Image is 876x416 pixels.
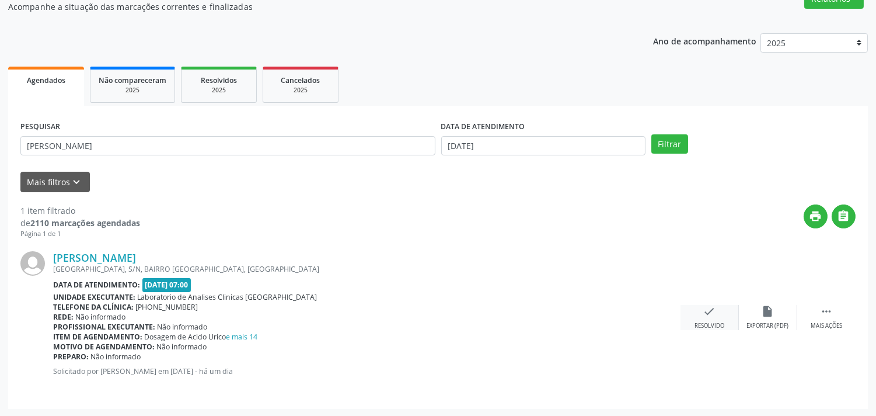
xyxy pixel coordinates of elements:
[694,322,724,330] div: Resolvido
[281,75,320,85] span: Cancelados
[99,86,166,95] div: 2025
[20,204,140,217] div: 1 item filtrado
[99,75,166,85] span: Não compareceram
[53,302,134,312] b: Telefone da clínica:
[747,322,789,330] div: Exportar (PDF)
[20,118,60,136] label: PESQUISAR
[762,305,774,318] i: insert_drive_file
[832,204,856,228] button: 
[20,217,140,229] div: de
[8,1,610,13] p: Acompanhe a situação das marcações correntes e finalizadas
[703,305,716,318] i: check
[271,86,330,95] div: 2025
[53,264,680,274] div: [GEOGRAPHIC_DATA], S/N, BAIRRO [GEOGRAPHIC_DATA], [GEOGRAPHIC_DATA]
[27,75,65,85] span: Agendados
[53,292,135,302] b: Unidade executante:
[804,204,828,228] button: print
[53,312,74,322] b: Rede:
[138,292,317,302] span: Laboratorio de Analises Clinicas [GEOGRAPHIC_DATA]
[76,312,126,322] span: Não informado
[20,172,90,192] button: Mais filtroskeyboard_arrow_down
[441,136,645,156] input: Selecione um intervalo
[53,352,89,362] b: Preparo:
[142,278,191,292] span: [DATE] 07:00
[190,86,248,95] div: 2025
[20,229,140,239] div: Página 1 de 1
[71,176,83,189] i: keyboard_arrow_down
[53,251,136,264] a: [PERSON_NAME]
[145,332,258,342] span: Dosagem de Acido Urico
[53,366,680,376] p: Solicitado por [PERSON_NAME] em [DATE] - há um dia
[157,342,207,352] span: Não informado
[441,118,525,136] label: DATA DE ATENDIMENTO
[811,322,842,330] div: Mais ações
[820,305,833,318] i: 
[158,322,208,332] span: Não informado
[53,322,155,332] b: Profissional executante:
[651,134,688,154] button: Filtrar
[809,210,822,223] i: print
[653,33,756,48] p: Ano de acompanhamento
[53,332,142,342] b: Item de agendamento:
[53,342,155,352] b: Motivo de agendamento:
[837,210,850,223] i: 
[226,332,258,342] a: e mais 14
[136,302,198,312] span: [PHONE_NUMBER]
[20,136,435,156] input: Nome, CNS
[201,75,237,85] span: Resolvidos
[20,251,45,276] img: img
[53,280,140,290] b: Data de atendimento:
[91,352,141,362] span: Não informado
[30,217,140,228] strong: 2110 marcações agendadas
